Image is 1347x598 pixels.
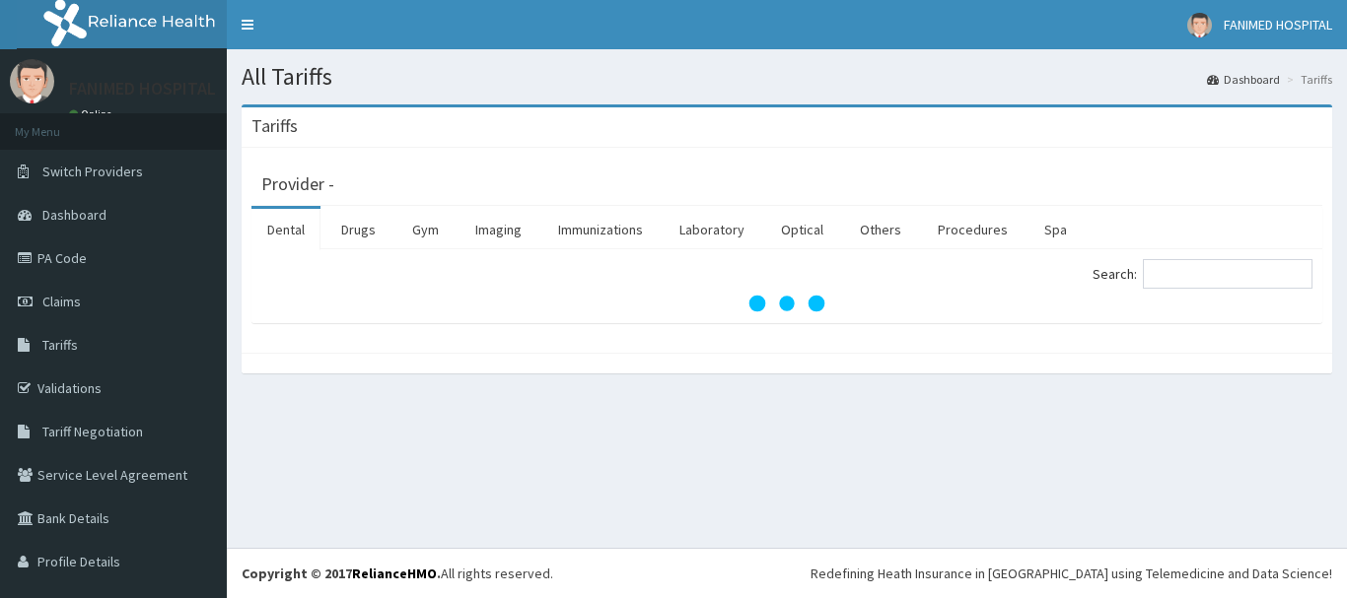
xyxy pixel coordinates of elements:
[42,293,81,310] span: Claims
[251,117,298,135] h3: Tariffs
[1207,71,1280,88] a: Dashboard
[922,209,1024,250] a: Procedures
[242,64,1332,90] h1: All Tariffs
[1093,259,1312,289] label: Search:
[42,336,78,354] span: Tariffs
[1187,13,1212,37] img: User Image
[396,209,455,250] a: Gym
[664,209,760,250] a: Laboratory
[844,209,917,250] a: Others
[69,80,216,98] p: FANIMED HOSPITAL
[1282,71,1332,88] li: Tariffs
[69,107,116,121] a: Online
[251,209,320,250] a: Dental
[325,209,391,250] a: Drugs
[542,209,659,250] a: Immunizations
[242,565,441,582] strong: Copyright © 2017 .
[1224,16,1332,33] span: FANIMED HOSPITAL
[747,264,826,343] svg: audio-loading
[42,423,143,440] span: Tariff Negotiation
[10,59,54,103] img: User Image
[227,548,1347,598] footer: All rights reserved.
[1028,209,1083,250] a: Spa
[811,564,1332,583] div: Redefining Heath Insurance in [GEOGRAPHIC_DATA] using Telemedicine and Data Science!
[352,565,437,582] a: RelianceHMO
[42,163,143,180] span: Switch Providers
[1143,259,1312,289] input: Search:
[42,206,106,224] span: Dashboard
[261,175,334,193] h3: Provider -
[765,209,839,250] a: Optical
[460,209,537,250] a: Imaging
